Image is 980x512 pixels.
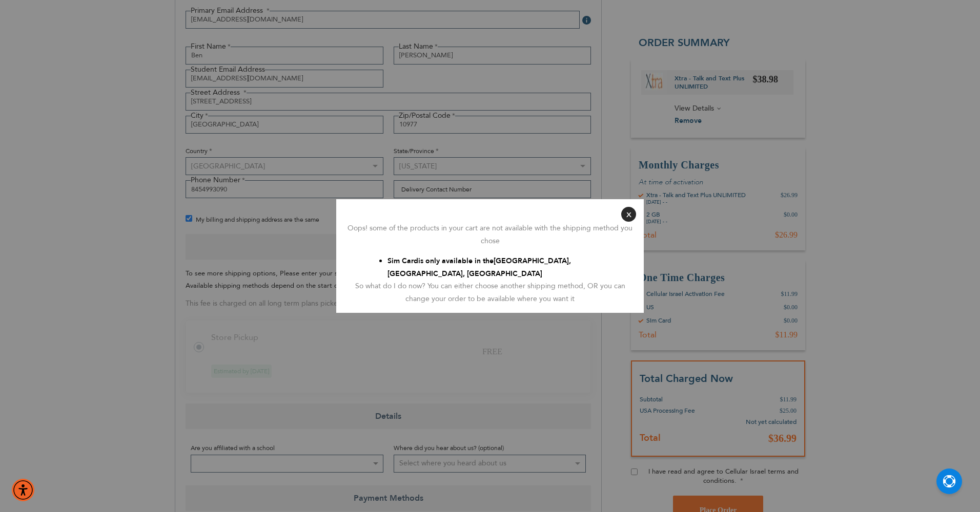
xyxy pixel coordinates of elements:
[387,256,571,279] span: [GEOGRAPHIC_DATA], [GEOGRAPHIC_DATA], [GEOGRAPHIC_DATA]
[418,256,494,266] span: is only available in the
[344,280,636,305] div: So what do I do now? You can either choose another shipping method, OR you can change your order ...
[387,256,418,266] span: Sim Card
[12,479,34,501] div: Accessibility Menu
[344,222,636,247] div: Oops! some of the products in your cart are not available with the shipping method you chose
